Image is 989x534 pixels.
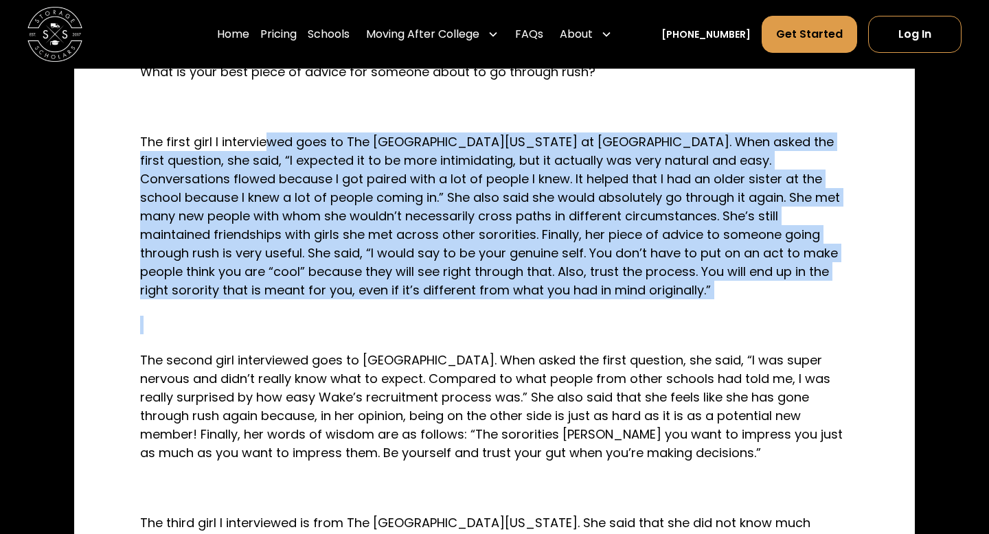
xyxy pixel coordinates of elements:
[554,15,617,54] div: About
[140,132,849,299] p: The first girl I interviewed goes to The [GEOGRAPHIC_DATA][US_STATE] at [GEOGRAPHIC_DATA]. When a...
[868,16,962,53] a: Log In
[27,7,82,62] img: Storage Scholars main logo
[260,15,297,54] a: Pricing
[140,351,849,462] p: The second girl interviewed goes to [GEOGRAPHIC_DATA]. When asked the first question, she said, “...
[308,15,350,54] a: Schools
[217,15,249,54] a: Home
[661,27,751,42] a: [PHONE_NUMBER]
[366,26,479,43] div: Moving After College
[762,16,857,53] a: Get Started
[361,15,504,54] div: Moving After College
[140,62,849,81] p: What is your best piece of advice for someone about to go through rush?
[560,26,593,43] div: About
[27,7,82,62] a: home
[515,15,543,54] a: FAQs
